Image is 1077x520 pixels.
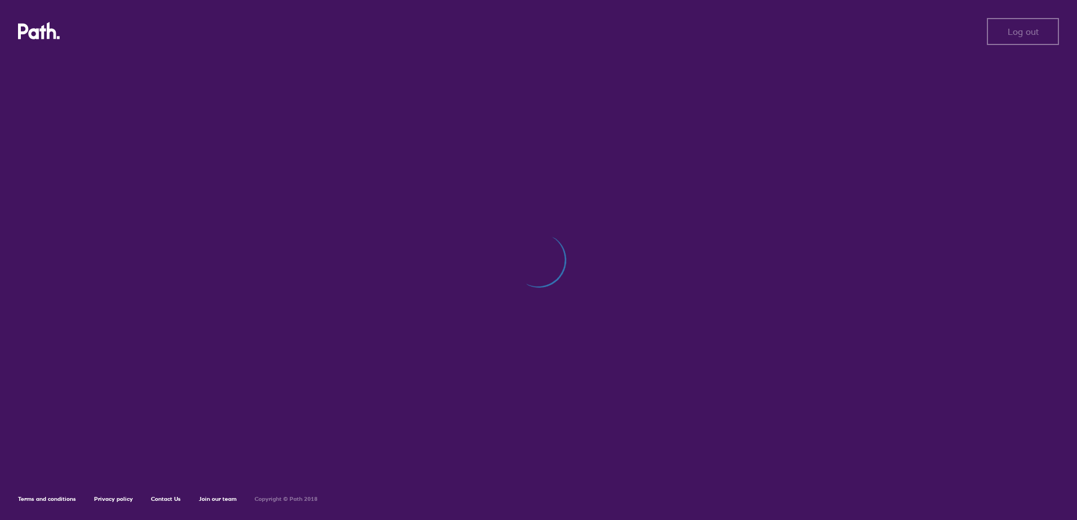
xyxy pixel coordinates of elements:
[199,495,237,503] a: Join our team
[151,495,181,503] a: Contact Us
[987,18,1059,45] button: Log out
[94,495,133,503] a: Privacy policy
[1008,26,1039,37] span: Log out
[255,496,318,503] h6: Copyright © Path 2018
[18,495,76,503] a: Terms and conditions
